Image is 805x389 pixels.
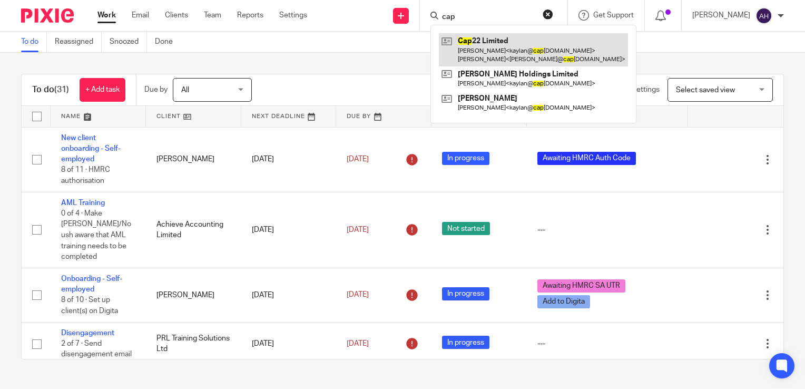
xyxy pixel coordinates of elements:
span: In progress [442,336,489,349]
span: Add to Digita [537,295,590,308]
a: Email [132,10,149,21]
span: View Settings [614,86,660,93]
td: [DATE] [241,322,337,365]
span: (31) [54,85,69,94]
span: [DATE] [347,340,369,347]
a: New client onboarding - Self-employed [61,134,121,163]
a: Reassigned [55,32,102,52]
td: [PERSON_NAME] [146,268,241,322]
span: 2 of 7 · Send disengagement email [61,340,132,358]
a: + Add task [80,78,125,102]
span: 8 of 10 · Set up client(s) on Digita [61,297,118,315]
span: All [181,86,189,94]
span: [DATE] [347,291,369,299]
a: AML Training [61,199,105,207]
span: In progress [442,152,489,165]
span: Select saved view [676,86,735,94]
span: Awaiting HMRC Auth Code [537,152,636,165]
span: [DATE] [347,155,369,163]
a: Team [204,10,221,21]
a: Done [155,32,181,52]
a: Reports [237,10,263,21]
span: Get Support [593,12,634,19]
span: [DATE] [347,226,369,234]
div: --- [537,338,678,349]
div: --- [537,225,678,235]
td: Achieve Accounting Limited [146,192,241,268]
a: Clients [165,10,188,21]
span: 0 of 4 · Make [PERSON_NAME]/Noush aware that AML training needs to be completed [61,210,131,260]
a: Disengagement [61,329,114,337]
td: [DATE] [241,268,337,322]
img: Pixie [21,8,74,23]
h1: To do [32,84,69,95]
a: To do [21,32,47,52]
td: [DATE] [241,192,337,268]
button: Clear [543,9,553,20]
a: Work [97,10,116,21]
span: In progress [442,287,489,300]
td: [DATE] [241,127,337,192]
a: Onboarding - Self-employed [61,275,122,293]
p: Due by [144,84,168,95]
span: 8 of 11 · HMRC authorisation [61,167,110,185]
span: Not started [442,222,490,235]
input: Search [441,13,536,22]
td: PRL Training Solutions Ltd [146,322,241,365]
a: Snoozed [110,32,147,52]
p: [PERSON_NAME] [692,10,750,21]
span: Awaiting HMRC SA UTR [537,279,625,293]
img: svg%3E [755,7,772,24]
td: [PERSON_NAME] [146,127,241,192]
a: Settings [279,10,307,21]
